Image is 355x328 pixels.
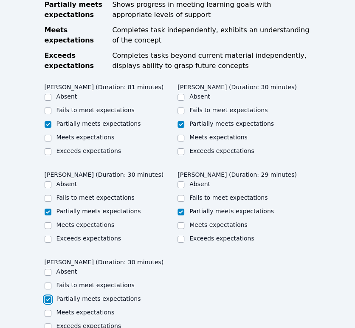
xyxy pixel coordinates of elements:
label: Fails to meet expectations [56,282,135,288]
legend: [PERSON_NAME] (Duration: 81 minutes) [45,79,164,92]
legend: [PERSON_NAME] (Duration: 30 minutes) [177,79,297,92]
label: Absent [189,181,210,187]
label: Fails to meet expectations [56,194,135,201]
div: Completes tasks beyond current material independently, displays ability to grasp future concepts [112,51,310,71]
label: Absent [56,181,77,187]
label: Meets expectations [56,221,115,228]
label: Meets expectations [189,134,248,141]
legend: [PERSON_NAME] (Duration: 30 minutes) [45,167,164,180]
label: Fails to meet expectations [189,194,268,201]
label: Absent [189,93,210,100]
label: Exceeds expectations [56,235,121,242]
label: Partially meets expectations [56,208,141,215]
div: Meets expectations [45,25,107,45]
label: Exceeds expectations [189,235,254,242]
label: Absent [56,268,77,275]
div: Exceeds expectations [45,51,107,71]
label: Exceeds expectations [56,147,121,154]
label: Meets expectations [56,309,115,316]
label: Partially meets expectations [56,120,141,127]
label: Fails to meet expectations [189,107,268,113]
legend: [PERSON_NAME] (Duration: 29 minutes) [177,167,297,180]
label: Partially meets expectations [56,295,141,302]
label: Partially meets expectations [189,120,274,127]
div: Completes task independently, exhibits an understanding of the concept [112,25,310,45]
label: Absent [56,93,77,100]
legend: [PERSON_NAME] (Duration: 30 minutes) [45,254,164,267]
label: Meets expectations [56,134,115,141]
label: Fails to meet expectations [56,107,135,113]
label: Exceeds expectations [189,147,254,154]
label: Meets expectations [189,221,248,228]
label: Partially meets expectations [189,208,274,215]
